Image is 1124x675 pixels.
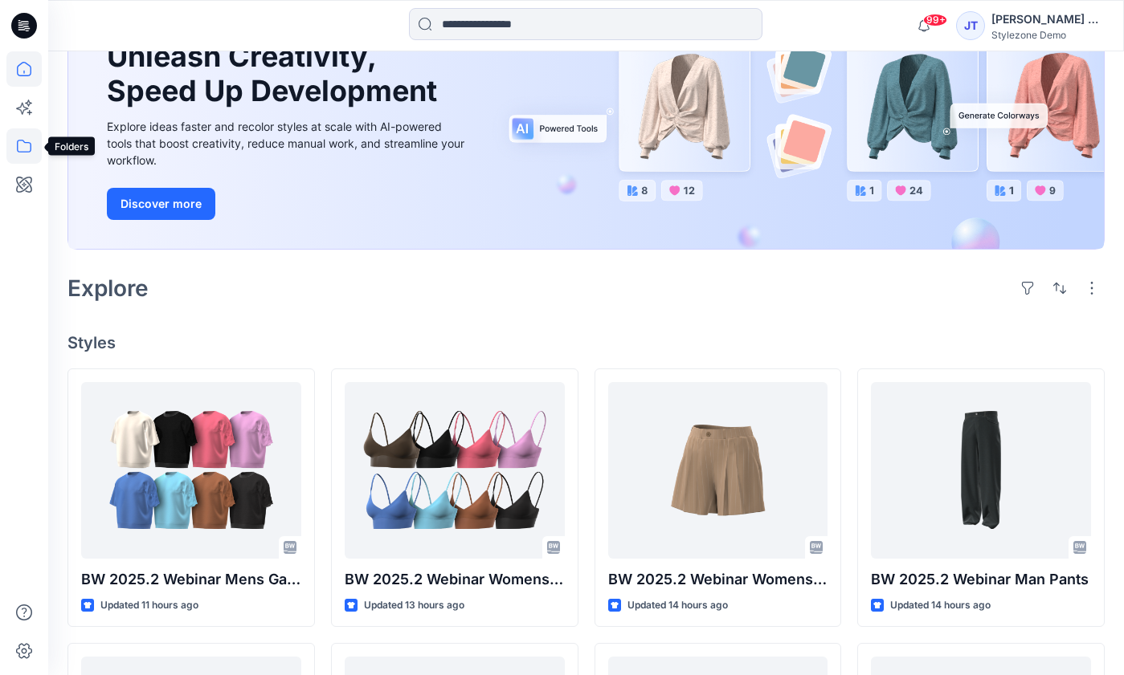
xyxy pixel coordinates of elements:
[890,597,991,614] p: Updated 14 hours ago
[991,29,1104,41] div: Stylezone Demo
[81,568,301,591] p: BW 2025.2 Webinar Mens Garment
[871,568,1091,591] p: BW 2025.2 Webinar Man Pants
[956,11,985,40] div: JT
[364,597,464,614] p: Updated 13 hours ago
[107,118,468,169] div: Explore ideas faster and recolor styles at scale with AI-powered tools that boost creativity, red...
[100,597,198,614] p: Updated 11 hours ago
[871,382,1091,559] a: BW 2025.2 Webinar Man Pants
[107,188,215,220] button: Discover more
[627,597,728,614] p: Updated 14 hours ago
[923,14,947,26] span: 99+
[107,39,444,108] h1: Unleash Creativity, Speed Up Development
[67,275,149,301] h2: Explore
[345,568,565,591] p: BW 2025.2 Webinar Womens Bra
[608,568,828,591] p: BW 2025.2 Webinar Womens Shorts
[107,188,468,220] a: Discover more
[81,382,301,559] a: BW 2025.2 Webinar Mens Garment
[991,10,1104,29] div: [PERSON_NAME] Ang
[608,382,828,559] a: BW 2025.2 Webinar Womens Shorts
[67,333,1105,352] h4: Styles
[345,382,565,559] a: BW 2025.2 Webinar Womens Bra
